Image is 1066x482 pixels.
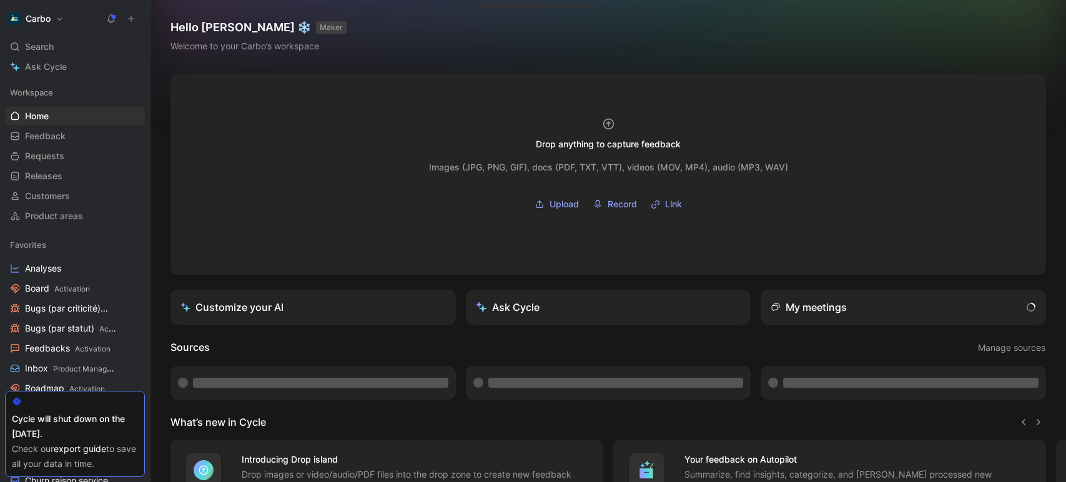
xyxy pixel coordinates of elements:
[771,300,847,315] div: My meetings
[25,302,118,315] span: Bugs (par criticité)
[5,339,145,358] a: FeedbacksActivation
[54,284,90,293] span: Activation
[25,170,62,182] span: Releases
[684,452,1031,467] h4: Your feedback on Autopilot
[180,300,284,315] div: Customize your AI
[242,452,588,467] h4: Introducing Drop island
[550,197,579,212] span: Upload
[536,137,681,152] div: Drop anything to capture feedback
[26,13,51,24] h1: Carbo
[5,299,145,318] a: Bugs (par criticité)Activation
[25,110,49,122] span: Home
[5,379,145,398] a: RoadmapActivation
[75,344,111,353] span: Activation
[646,195,686,214] button: Link
[25,150,64,162] span: Requests
[25,362,116,375] span: Inbox
[69,384,105,393] span: Activation
[170,340,210,356] h2: Sources
[54,443,106,454] a: export guide
[5,57,145,76] a: Ask Cycle
[5,10,67,27] button: CarboCarbo
[608,197,637,212] span: Record
[170,290,456,325] a: Customize your AI
[53,364,129,373] span: Product Management
[5,187,145,205] a: Customers
[5,83,145,102] div: Workspace
[5,127,145,145] a: Feedback
[5,37,145,56] div: Search
[530,195,583,214] button: Upload
[170,39,347,54] div: Welcome to your Carbo’s workspace
[5,207,145,225] a: Product areas
[25,190,70,202] span: Customers
[25,39,54,54] span: Search
[10,86,53,99] span: Workspace
[5,147,145,165] a: Requests
[8,12,21,25] img: Carbo
[12,441,138,471] div: Check our to save all your data in time.
[977,340,1046,356] button: Manage sources
[978,340,1045,355] span: Manage sources
[429,160,788,175] div: Images (JPG, PNG, GIF), docs (PDF, TXT, VTT), videos (MOV, MP4), audio (MP3, WAV)
[5,359,145,378] a: InboxProduct Management
[25,59,67,74] span: Ask Cycle
[5,279,145,298] a: BoardActivation
[25,382,105,395] span: Roadmap
[25,342,111,355] span: Feedbacks
[5,319,145,338] a: Bugs (par statut)Activation
[5,235,145,254] div: Favorites
[25,322,117,335] span: Bugs (par statut)
[466,290,751,325] button: Ask Cycle
[5,107,145,125] a: Home
[99,324,135,333] span: Activation
[170,20,347,35] h1: Hello [PERSON_NAME] ❄️
[12,411,138,441] div: Cycle will shut down on the [DATE].
[10,239,46,251] span: Favorites
[5,167,145,185] a: Releases
[25,262,61,275] span: Analyses
[588,195,641,214] button: Record
[25,210,83,222] span: Product areas
[25,282,90,295] span: Board
[476,300,540,315] div: Ask Cycle
[25,130,66,142] span: Feedback
[5,259,145,278] a: Analyses
[316,21,347,34] button: MAKER
[665,197,682,212] span: Link
[170,415,266,430] h2: What’s new in Cycle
